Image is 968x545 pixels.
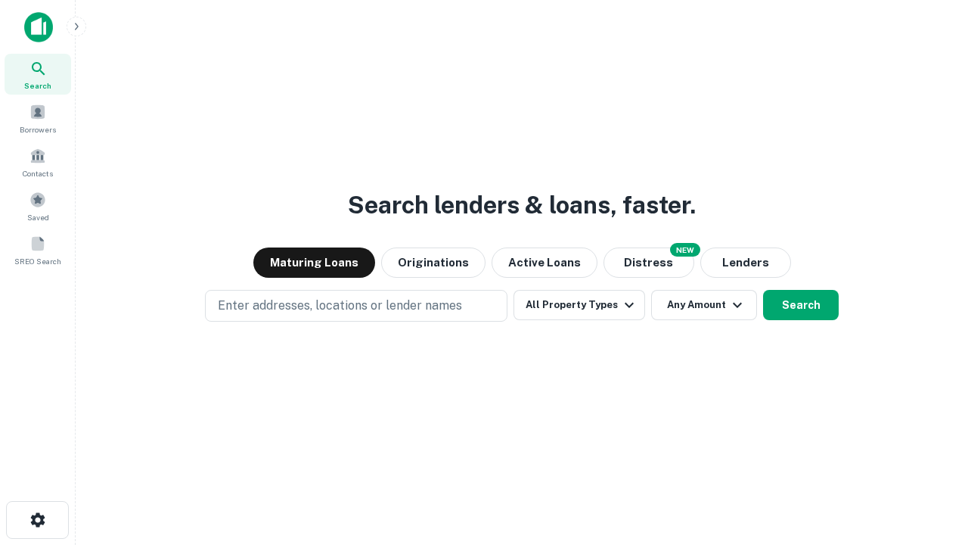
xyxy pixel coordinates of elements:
[20,123,56,135] span: Borrowers
[27,211,49,223] span: Saved
[24,79,51,92] span: Search
[5,229,71,270] a: SREO Search
[670,243,700,257] div: NEW
[5,185,71,226] a: Saved
[24,12,53,42] img: capitalize-icon.png
[492,248,597,278] button: Active Loans
[14,255,61,267] span: SREO Search
[218,297,462,315] p: Enter addresses, locations or lender names
[381,248,486,278] button: Originations
[205,290,507,322] button: Enter addresses, locations or lender names
[513,290,645,320] button: All Property Types
[5,54,71,95] a: Search
[23,167,53,179] span: Contacts
[651,290,757,320] button: Any Amount
[763,290,839,320] button: Search
[892,375,968,448] iframe: Chat Widget
[5,142,71,182] a: Contacts
[348,187,696,223] h3: Search lenders & loans, faster.
[5,98,71,139] a: Borrowers
[603,248,694,278] button: Search distressed loans with lien and other non-mortgage details.
[253,248,375,278] button: Maturing Loans
[700,248,791,278] button: Lenders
